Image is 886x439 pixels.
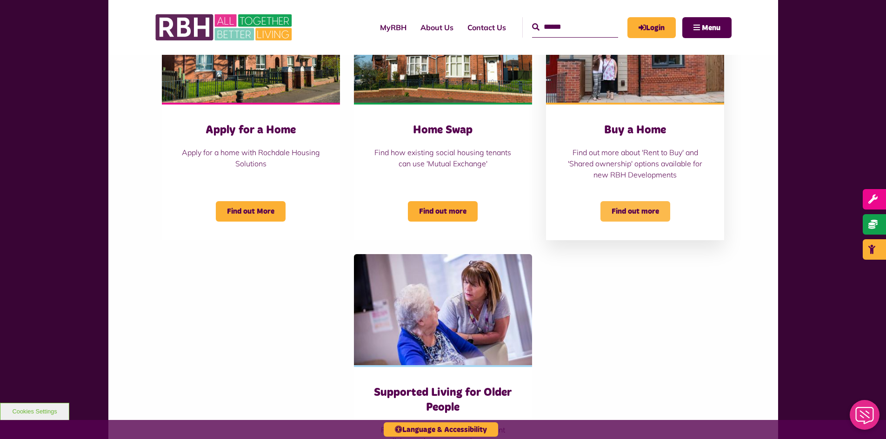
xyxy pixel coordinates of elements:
[354,254,532,366] img: Independant Living
[413,15,460,40] a: About Us
[180,147,321,169] p: Apply for a home with Rochdale Housing Solutions
[216,201,286,222] span: Find out More
[600,201,670,222] span: Find out more
[844,397,886,439] iframe: Netcall Web Assistant for live chat
[384,422,498,437] button: Language & Accessibility
[373,123,513,138] h3: Home Swap
[460,15,513,40] a: Contact Us
[373,147,513,169] p: Find how existing social housing tenants can use 'Mutual Exchange'
[702,24,720,32] span: Menu
[532,17,618,37] input: Search
[155,9,294,46] img: RBH
[682,17,732,38] button: Navigation
[180,123,321,138] h3: Apply for a Home
[373,15,413,40] a: MyRBH
[565,123,706,138] h3: Buy a Home
[565,147,706,180] p: Find out more about 'Rent to Buy' and 'Shared ownership' options available for new RBH Developments
[627,17,676,38] a: MyRBH
[408,201,478,222] span: Find out more
[373,386,513,414] h3: Supported Living for Older People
